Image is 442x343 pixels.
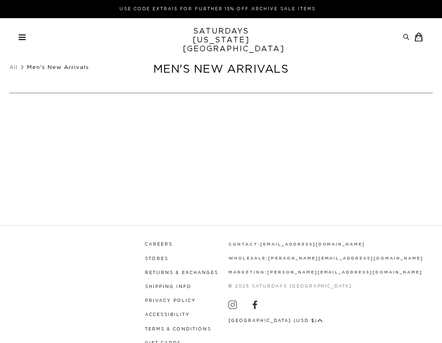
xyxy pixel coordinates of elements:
a: Stores [145,257,168,261]
a: Accessibility [145,313,190,317]
p: © 2025 Saturdays [GEOGRAPHIC_DATA] [228,283,423,290]
a: All [9,64,18,70]
a: [PERSON_NAME][EMAIL_ADDRESS][DOMAIN_NAME] [267,270,422,274]
strong: marketing: [228,270,267,274]
span: Men's New Arrivals [27,64,89,70]
a: Shipping Info [145,285,192,289]
strong: wholesale: [228,256,268,261]
a: Returns & Exchanges [145,271,218,275]
a: Terms & Conditions [145,327,211,331]
strong: contact: [228,242,260,247]
button: [GEOGRAPHIC_DATA] (USD $) [228,317,323,324]
a: Careers [145,242,173,247]
a: Privacy Policy [145,299,196,303]
p: Use Code EXTRA15 for Further 15% Off Archive Sale Items [22,6,413,13]
a: SATURDAYS[US_STATE][GEOGRAPHIC_DATA] [183,27,260,54]
a: [EMAIL_ADDRESS][DOMAIN_NAME] [260,242,365,247]
a: 0 [414,33,416,41]
a: [PERSON_NAME][EMAIL_ADDRESS][DOMAIN_NAME] [268,256,423,261]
